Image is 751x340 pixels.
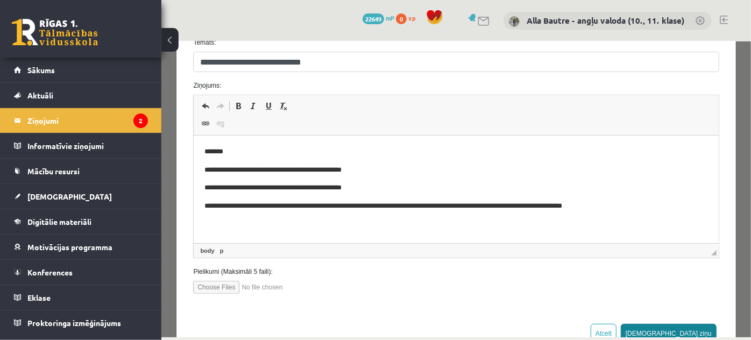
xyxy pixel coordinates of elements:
a: Proktoringa izmēģinājums [14,310,148,335]
span: Sākums [27,65,55,75]
a: Underline (Ctrl+U) [100,58,115,72]
span: 0 [396,13,407,24]
a: Remove Format [115,58,130,72]
button: Atcelt [429,282,455,302]
span: [DEMOGRAPHIC_DATA] [27,192,112,201]
a: Bold (Ctrl+B) [69,58,84,72]
span: Resize [550,209,555,214]
span: Mācību resursi [27,166,80,176]
a: Link (Ctrl+K) [37,75,52,89]
a: Digitālie materiāli [14,209,148,234]
span: xp [408,13,415,22]
a: Mācību resursi [14,159,148,183]
span: Eklase [27,293,51,302]
legend: Informatīvie ziņojumi [27,133,148,158]
a: Informatīvie ziņojumi [14,133,148,158]
a: Unlink [52,75,67,89]
i: 2 [133,114,148,128]
a: Undo (Ctrl+Z) [37,58,52,72]
a: Alla Bautre - angļu valoda (10., 11. klase) [527,15,684,26]
span: Digitālie materiāli [27,217,91,226]
a: Ziņojumi2 [14,108,148,133]
a: Motivācijas programma [14,235,148,259]
span: 22649 [363,13,384,24]
a: 0 xp [396,13,421,22]
span: Proktoringa izmēģinājums [27,318,121,328]
a: 22649 mP [363,13,394,22]
span: Aktuāli [27,90,53,100]
a: Redo (Ctrl+Y) [52,58,67,72]
a: Aktuāli [14,83,148,108]
span: mP [386,13,394,22]
label: Ziņojums: [24,39,565,49]
a: Sākums [14,58,148,82]
legend: Ziņojumi [27,108,148,133]
a: Konferences [14,260,148,285]
a: body element [37,204,55,214]
button: [DEMOGRAPHIC_DATA] ziņu [459,282,555,302]
a: [DEMOGRAPHIC_DATA] [14,184,148,209]
a: Eklase [14,285,148,310]
iframe: Editor, wiswyg-editor-47024957638040-1757908342-314 [32,94,557,202]
span: Motivācijas programma [27,242,112,252]
span: Konferences [27,267,73,277]
a: Italic (Ctrl+I) [84,58,100,72]
img: Alla Bautre - angļu valoda (10., 11. klase) [509,16,520,27]
a: p element [56,204,65,214]
label: Pielikumi (Maksimāli 5 faili): [24,225,565,235]
a: Rīgas 1. Tālmācības vidusskola [12,19,98,46]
